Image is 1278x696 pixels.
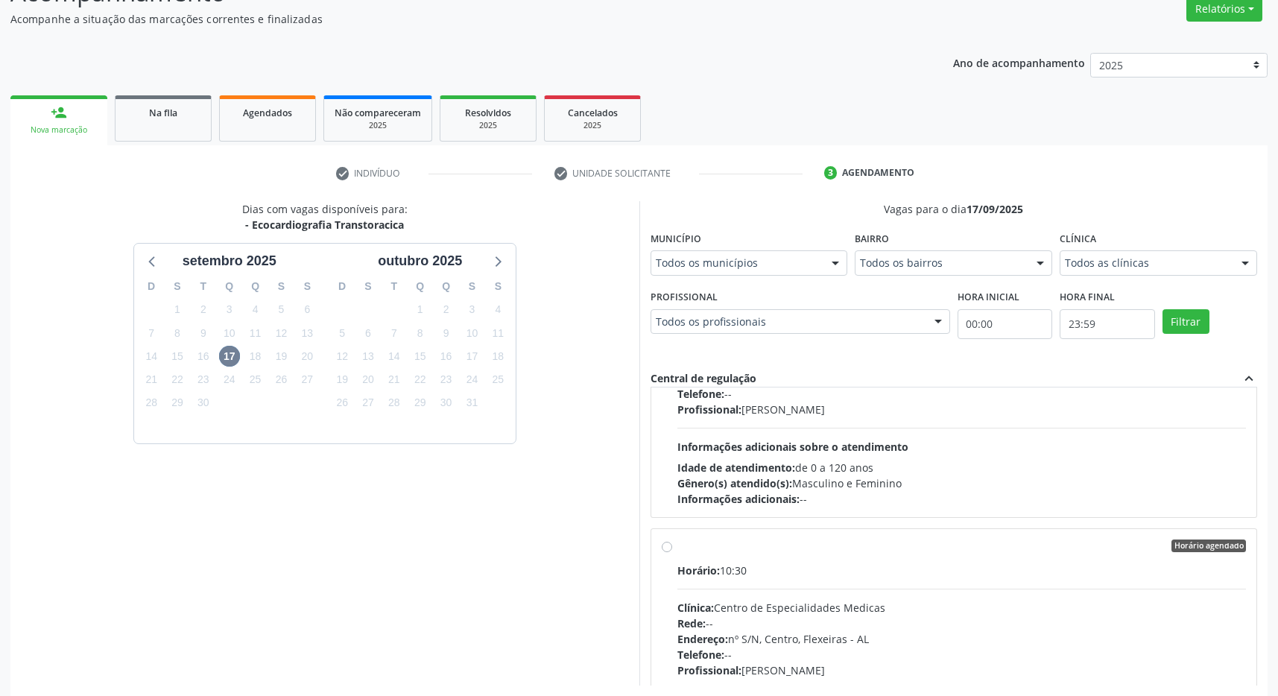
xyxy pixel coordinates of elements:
[149,107,177,119] span: Na fila
[860,256,1022,271] span: Todos os bairros
[677,563,720,578] span: Horário:
[677,647,1247,662] div: --
[677,386,1247,402] div: --
[219,370,240,390] span: quarta-feira, 24 de setembro de 2025
[677,402,1247,417] div: [PERSON_NAME]
[1060,286,1115,309] label: Hora final
[384,370,405,390] span: terça-feira, 21 de outubro de 2025
[332,393,352,414] span: domingo, 26 de outubro de 2025
[190,275,216,298] div: T
[1065,256,1227,271] span: Todos as clínicas
[461,370,482,390] span: sexta-feira, 24 de outubro de 2025
[245,300,266,320] span: quinta-feira, 4 de setembro de 2025
[410,323,431,344] span: quarta-feira, 8 de outubro de 2025
[487,300,508,320] span: sábado, 4 de outubro de 2025
[329,275,355,298] div: D
[555,120,630,131] div: 2025
[332,370,352,390] span: domingo, 19 de outubro de 2025
[139,275,165,298] div: D
[219,300,240,320] span: quarta-feira, 3 de setembro de 2025
[677,402,741,417] span: Profissional:
[1241,370,1257,387] i: expand_less
[410,370,431,390] span: quarta-feira, 22 de outubro de 2025
[268,275,294,298] div: S
[677,461,795,475] span: Idade de atendimento:
[1060,227,1096,250] label: Clínica
[245,346,266,367] span: quinta-feira, 18 de setembro de 2025
[355,275,382,298] div: S
[465,107,511,119] span: Resolvidos
[677,491,1247,507] div: --
[177,251,282,271] div: setembro 2025
[677,663,741,677] span: Profissional:
[216,275,242,298] div: Q
[407,275,433,298] div: Q
[245,323,266,344] span: quinta-feira, 11 de setembro de 2025
[677,601,714,615] span: Clínica:
[167,393,188,414] span: segunda-feira, 29 de setembro de 2025
[436,323,457,344] span: quinta-feira, 9 de outubro de 2025
[677,662,1247,678] div: [PERSON_NAME]
[219,323,240,344] span: quarta-feira, 10 de setembro de 2025
[436,370,457,390] span: quinta-feira, 23 de outubro de 2025
[141,393,162,414] span: domingo, 28 de setembro de 2025
[297,370,317,390] span: sábado, 27 de setembro de 2025
[271,300,291,320] span: sexta-feira, 5 de setembro de 2025
[384,323,405,344] span: terça-feira, 7 de outubro de 2025
[487,346,508,367] span: sábado, 18 de outubro de 2025
[372,251,468,271] div: outubro 2025
[242,275,268,298] div: Q
[677,631,1247,647] div: nº S/N, Centro, Flexeiras - AL
[842,166,914,180] div: Agendamento
[193,370,214,390] span: terça-feira, 23 de setembro de 2025
[245,370,266,390] span: quinta-feira, 25 de setembro de 2025
[193,323,214,344] span: terça-feira, 9 de setembro de 2025
[167,323,188,344] span: segunda-feira, 8 de setembro de 2025
[219,346,240,367] span: quarta-feira, 17 de setembro de 2025
[958,309,1052,339] input: Selecione o horário
[436,300,457,320] span: quinta-feira, 2 de outubro de 2025
[193,393,214,414] span: terça-feira, 30 de setembro de 2025
[410,393,431,414] span: quarta-feira, 29 de outubro de 2025
[193,346,214,367] span: terça-feira, 16 de setembro de 2025
[459,275,485,298] div: S
[461,393,482,414] span: sexta-feira, 31 de outubro de 2025
[677,648,724,662] span: Telefone:
[451,120,525,131] div: 2025
[677,492,800,506] span: Informações adicionais:
[967,202,1023,216] span: 17/09/2025
[243,107,292,119] span: Agendados
[384,346,405,367] span: terça-feira, 14 de outubro de 2025
[461,300,482,320] span: sexta-feira, 3 de outubro de 2025
[677,616,1247,631] div: --
[410,346,431,367] span: quarta-feira, 15 de outubro de 2025
[651,370,756,387] div: Central de regulação
[335,107,421,119] span: Não compareceram
[677,563,1247,578] div: 10:30
[381,275,407,298] div: T
[487,370,508,390] span: sábado, 25 de outubro de 2025
[297,300,317,320] span: sábado, 6 de setembro de 2025
[677,616,706,630] span: Rede:
[297,346,317,367] span: sábado, 20 de setembro de 2025
[1060,309,1154,339] input: Selecione o horário
[677,460,1247,475] div: de 0 a 120 anos
[677,600,1247,616] div: Centro de Especialidades Medicas
[358,393,379,414] span: segunda-feira, 27 de outubro de 2025
[21,124,97,136] div: Nova marcação
[568,107,618,119] span: Cancelados
[10,11,891,27] p: Acompanhe a situação das marcações correntes e finalizadas
[953,53,1085,72] p: Ano de acompanhamento
[855,227,889,250] label: Bairro
[1171,540,1246,553] span: Horário agendado
[487,323,508,344] span: sábado, 11 de outubro de 2025
[358,346,379,367] span: segunda-feira, 13 de outubro de 2025
[51,104,67,121] div: person_add
[485,275,511,298] div: S
[677,632,728,646] span: Endereço:
[436,346,457,367] span: quinta-feira, 16 de outubro de 2025
[651,227,701,250] label: Município
[677,475,1247,491] div: Masculino e Feminino
[294,275,320,298] div: S
[436,393,457,414] span: quinta-feira, 30 de outubro de 2025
